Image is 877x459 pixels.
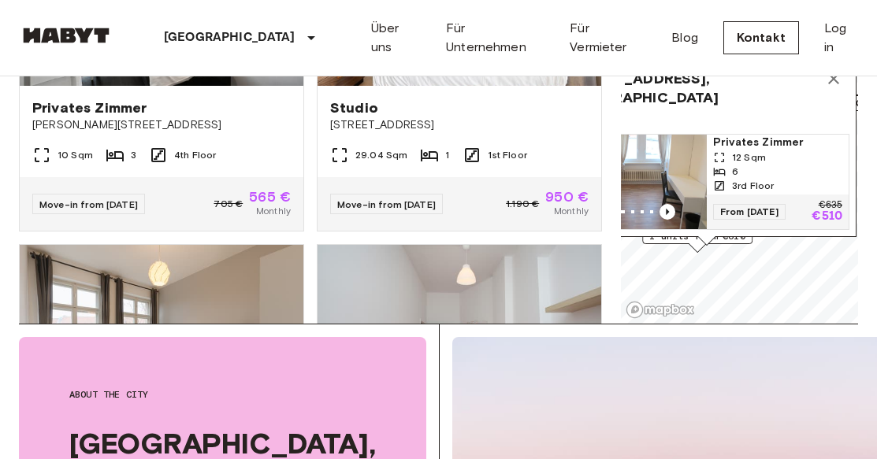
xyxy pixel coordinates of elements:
[812,210,842,223] p: €510
[819,201,842,210] p: €635
[732,179,774,193] span: 3rd Floor
[337,198,436,210] span: Move-in from [DATE]
[174,148,216,162] span: 4th Floor
[58,148,93,162] span: 10 Sqm
[20,245,303,434] img: Marketing picture of unit DE-01-267-001-02H
[545,190,589,204] span: 950 €
[732,150,766,165] span: 12 Sqm
[445,148,449,162] span: 1
[506,197,539,211] span: 1.190 €
[564,134,849,230] a: Marketing picture of unit DE-01-119-01MPrevious imagePrevious imagePrivates Zimmer12 Sqm63rd Floo...
[330,98,378,117] span: Studio
[214,197,243,211] span: 705 €
[570,19,646,57] a: Für Vermieter
[355,148,407,162] span: 29.04 Sqm
[32,98,147,117] span: Privates Zimmer
[318,245,601,434] img: Marketing picture of unit DE-01-200-04M
[164,28,295,47] p: [GEOGRAPHIC_DATA]
[565,135,707,229] img: Marketing picture of unit DE-01-119-01M
[488,148,527,162] span: 1st Floor
[256,204,291,218] span: Monthly
[19,28,113,43] img: Habyt
[732,165,738,179] span: 6
[713,204,786,220] span: From [DATE]
[39,198,138,210] span: Move-in from [DATE]
[131,148,136,162] span: 3
[671,28,698,47] a: Blog
[554,204,589,218] span: Monthly
[32,117,291,133] span: [PERSON_NAME][STREET_ADDRESS]
[723,21,799,54] a: Kontakt
[249,190,291,204] span: 565 €
[626,301,695,319] a: Mapbox logo
[660,204,675,220] button: Previous image
[557,43,857,246] div: Map marker
[69,387,376,402] span: About the city
[330,117,589,133] span: [STREET_ADDRESS]
[564,113,849,128] span: 1 units
[446,19,544,57] a: Für Unternehmen
[371,19,422,57] a: Über uns
[824,19,858,57] a: Log in
[713,135,842,150] span: Privates Zimmer
[564,50,818,107] span: [PERSON_NAME][STREET_ADDRESS], [GEOGRAPHIC_DATA]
